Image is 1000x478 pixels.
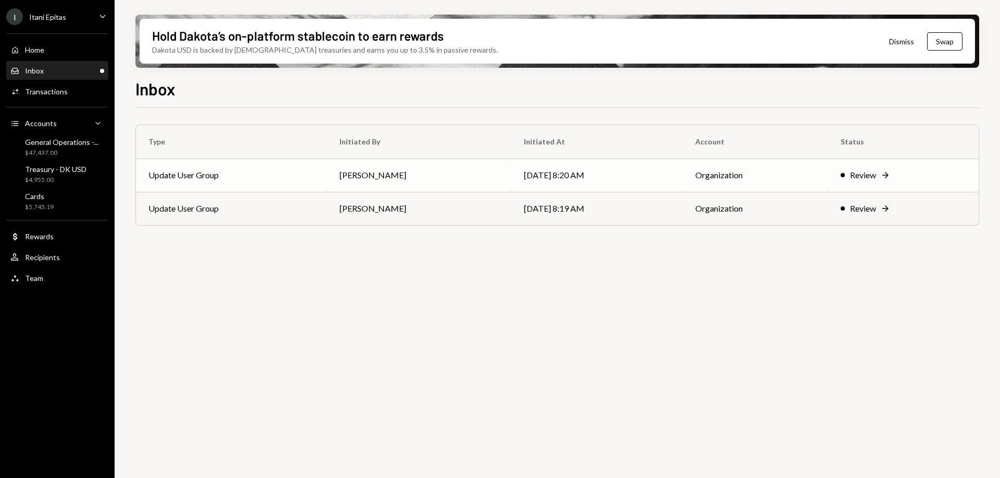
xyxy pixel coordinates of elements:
[511,158,683,192] td: [DATE] 8:20 AM
[136,125,327,158] th: Type
[6,248,108,266] a: Recipients
[152,27,444,44] div: Hold Dakota’s on-platform stablecoin to earn rewards
[6,134,108,160] a: General Operations -...$47,437.00
[25,176,86,185] div: $4,955.00
[136,158,327,192] td: Update User Group
[850,202,876,215] div: Review
[25,253,60,262] div: Recipients
[29,13,66,21] div: Itani Epitas
[6,114,108,132] a: Accounts
[683,158,828,192] td: Organization
[135,78,176,99] h1: Inbox
[6,227,108,246] a: Rewards
[25,87,68,96] div: Transactions
[683,192,828,225] td: Organization
[152,44,498,55] div: Dakota USD is backed by [DEMOGRAPHIC_DATA] treasuries and earns you up to 3.5% in passive rewards.
[25,45,44,54] div: Home
[327,158,511,192] td: [PERSON_NAME]
[828,125,979,158] th: Status
[136,192,327,225] td: Update User Group
[511,125,683,158] th: Initiated At
[25,165,86,174] div: Treasury - DK USD
[876,29,927,54] button: Dismiss
[6,82,108,101] a: Transactions
[327,125,511,158] th: Initiated By
[683,125,828,158] th: Account
[6,40,108,59] a: Home
[25,232,54,241] div: Rewards
[927,32,963,51] button: Swap
[25,149,98,157] div: $47,437.00
[6,61,108,80] a: Inbox
[25,203,54,212] div: $5,745.19
[25,274,43,283] div: Team
[6,268,108,287] a: Team
[25,192,54,201] div: Cards
[25,119,57,128] div: Accounts
[327,192,511,225] td: [PERSON_NAME]
[25,138,98,146] div: General Operations -...
[6,189,108,214] a: Cards$5,745.19
[6,8,23,25] div: I
[6,162,108,187] a: Treasury - DK USD$4,955.00
[511,192,683,225] td: [DATE] 8:19 AM
[25,66,44,75] div: Inbox
[850,169,876,181] div: Review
